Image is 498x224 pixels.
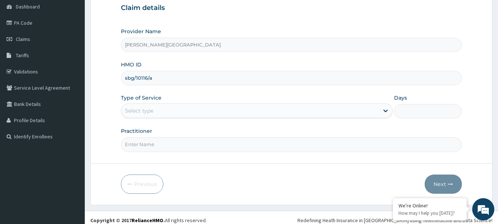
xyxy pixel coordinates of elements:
a: RelianceHMO [132,217,163,224]
label: Type of Service [121,94,161,101]
label: Provider Name [121,28,161,35]
span: Claims [16,36,30,42]
p: How may I help you today? [398,210,461,216]
div: We're Online! [398,202,461,209]
input: Enter Name [121,137,462,152]
strong: Copyright © 2017 . [90,217,165,224]
button: Next [425,175,462,194]
span: Tariffs [16,52,29,59]
div: Redefining Heath Insurance in [GEOGRAPHIC_DATA] using Telemedicine and Data Science! [297,217,492,224]
div: Select type [125,107,153,114]
h3: Claim details [121,4,462,12]
label: Days [394,94,407,101]
span: Dashboard [16,3,40,10]
input: Enter HMO ID [121,71,462,85]
label: HMO ID [121,61,142,68]
button: Previous [121,175,163,194]
label: Practitioner [121,127,152,135]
